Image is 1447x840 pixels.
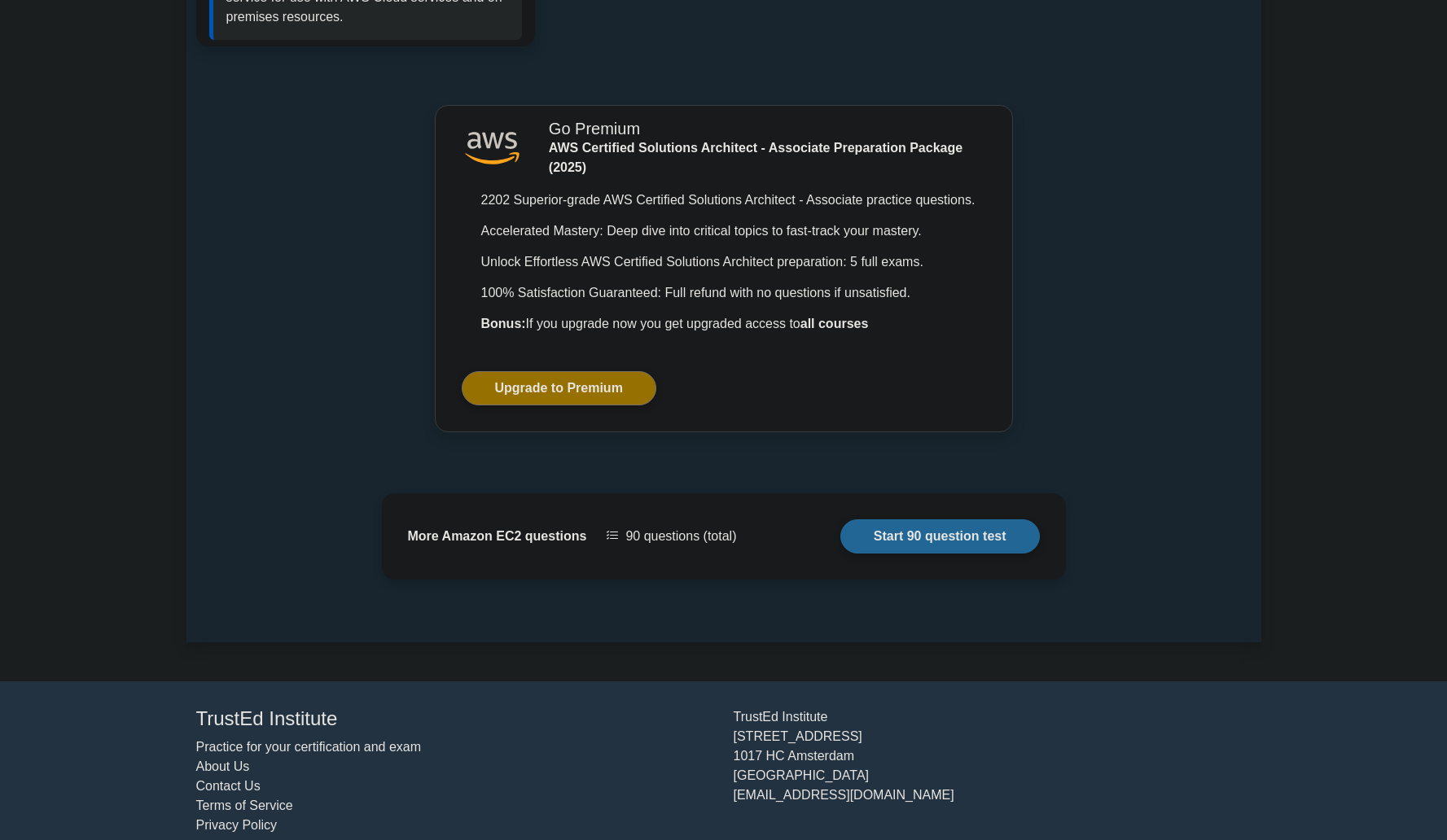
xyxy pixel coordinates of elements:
a: Start 90 question test [840,519,1040,553]
a: Terms of Service [196,798,293,812]
a: Privacy Policy [196,818,278,832]
a: Practice for your certification and exam [196,740,422,754]
h4: TrustEd Institute [196,707,714,731]
a: Contact Us [196,779,261,793]
a: Upgrade to Premium [462,371,656,405]
div: TrustEd Institute [STREET_ADDRESS] 1017 HC Amsterdam [GEOGRAPHIC_DATA] [EMAIL_ADDRESS][DOMAIN_NAME] [724,707,1261,835]
a: About Us [196,759,250,773]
